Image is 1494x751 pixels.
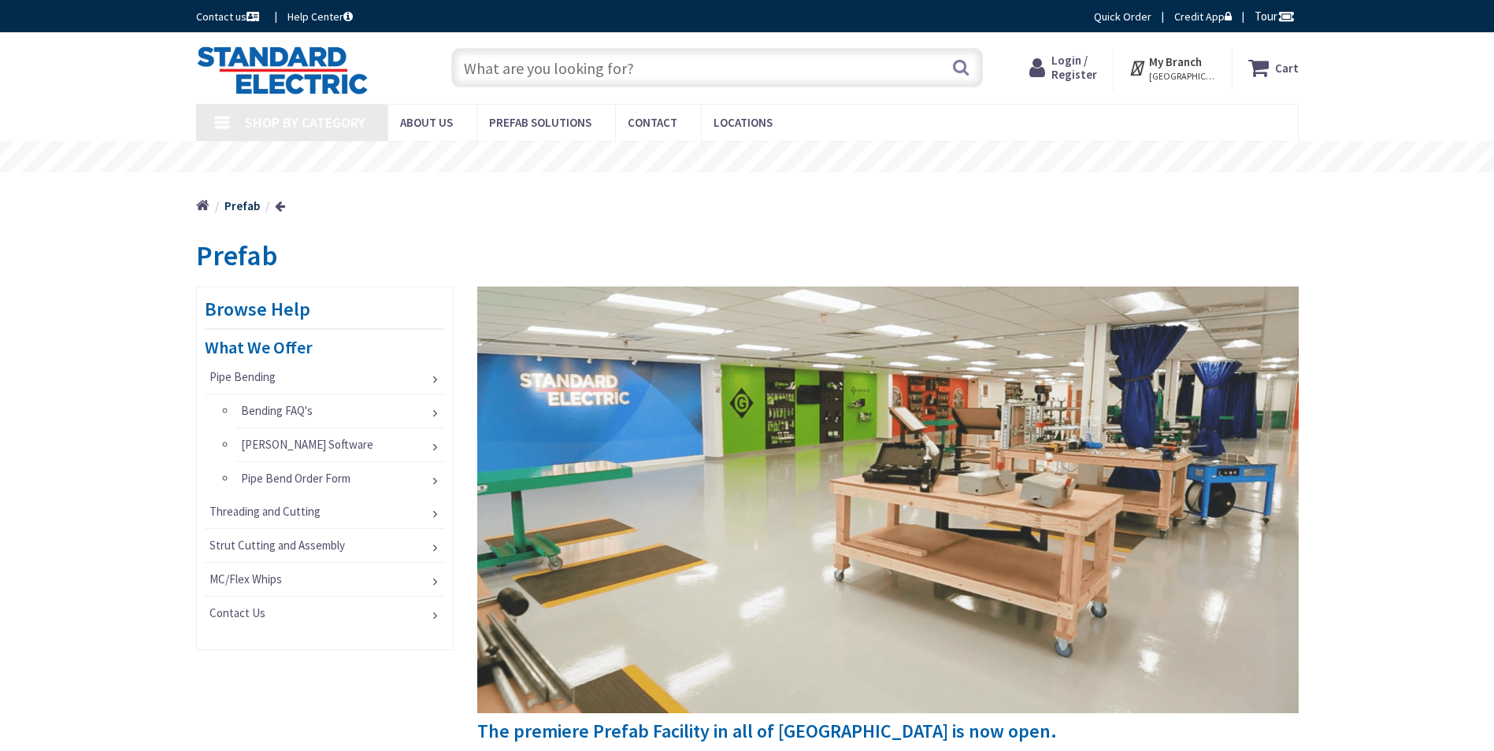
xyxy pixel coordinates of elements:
[205,361,446,394] a: Pipe Bending
[451,48,983,87] input: What are you looking for?
[1051,53,1097,82] span: Login / Register
[1129,54,1216,82] div: My Branch [GEOGRAPHIC_DATA], [GEOGRAPHIC_DATA]
[1174,9,1232,24] a: Credit App
[236,428,446,461] a: [PERSON_NAME] Software
[499,150,998,167] rs-layer: Coronavirus: Our Commitment to Our Employees and Customers
[205,338,446,357] h4: What We Offer
[287,9,353,24] a: Help Center
[1149,70,1216,83] span: [GEOGRAPHIC_DATA], [GEOGRAPHIC_DATA]
[1255,9,1295,24] span: Tour
[205,597,446,630] a: Contact Us
[1275,54,1299,82] strong: Cart
[205,495,446,528] a: Threading and Cutting
[245,113,365,131] span: Shop By Category
[224,198,260,213] strong: Prefab
[477,719,1057,743] span: The premiere Prefab Facility in all of [GEOGRAPHIC_DATA] is now open.
[489,115,591,130] span: Prefab Solutions
[628,115,677,130] span: Contact
[196,9,262,24] a: Contact us
[477,287,1299,712] img: prefabOH1.png
[236,462,446,495] a: Pipe Bend Order Form
[205,529,446,562] a: Strut Cutting and Assembly
[1094,9,1151,24] a: Quick Order
[196,46,369,94] img: Standard Electric
[400,115,453,130] span: About Us
[196,238,278,273] span: Prefab
[1029,54,1097,82] a: Login / Register
[205,563,446,596] a: MC/Flex Whips
[1248,54,1299,82] a: Cart
[714,115,773,130] span: Locations
[236,394,446,427] a: Bending FAQ's
[1149,54,1202,69] strong: My Branch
